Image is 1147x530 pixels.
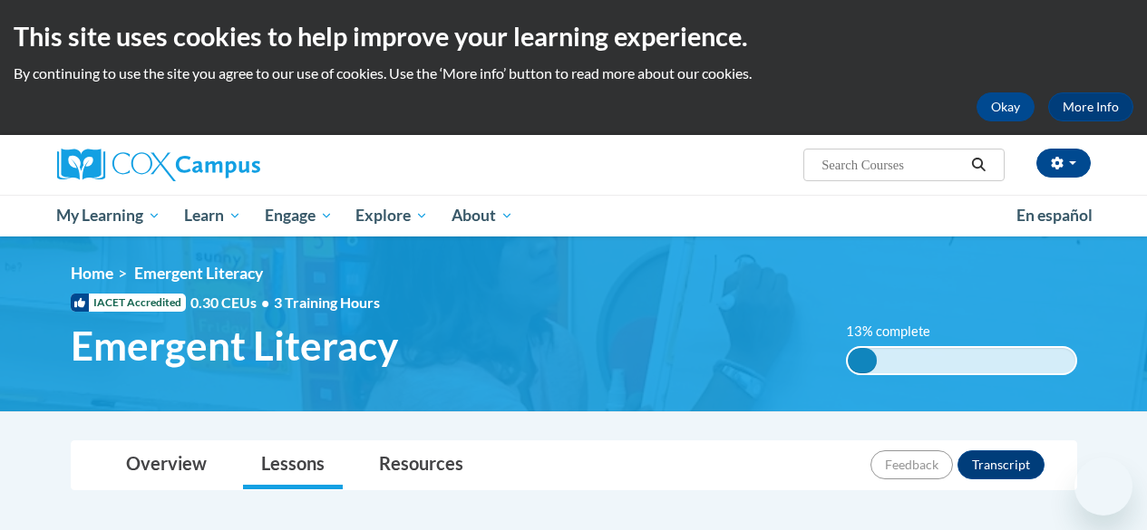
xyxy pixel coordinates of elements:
[355,205,428,226] span: Explore
[243,441,343,489] a: Lessons
[965,154,992,176] button: Search
[172,195,253,236] a: Learn
[1005,197,1104,235] a: En español
[1036,149,1091,178] button: Account Settings
[452,205,513,226] span: About
[361,441,481,489] a: Resources
[184,205,241,226] span: Learn
[190,293,274,313] span: 0.30 CEUs
[57,149,260,181] img: Cox Campus
[44,195,1104,236] div: Main menu
[1016,206,1093,225] span: En español
[957,450,1045,479] button: Transcript
[265,205,333,226] span: Engage
[14,18,1133,54] h2: This site uses cookies to help improve your learning experience.
[1048,92,1133,121] a: More Info
[57,149,384,181] a: Cox Campus
[56,205,160,226] span: My Learning
[14,63,1133,83] p: By continuing to use the site you agree to our use of cookies. Use the ‘More info’ button to read...
[134,264,263,283] span: Emergent Literacy
[848,348,878,373] div: 13% complete
[820,154,965,176] input: Search Courses
[45,195,173,236] a: My Learning
[71,294,186,312] span: IACET Accredited
[870,450,953,479] button: Feedback
[846,322,950,342] label: 13% complete
[344,195,440,236] a: Explore
[261,294,269,311] span: •
[274,294,380,311] span: 3 Training Hours
[108,441,225,489] a: Overview
[253,195,345,236] a: Engage
[1074,458,1132,516] iframe: Button to launch messaging window
[440,195,525,236] a: About
[977,92,1035,121] button: Okay
[71,264,113,283] a: Home
[71,322,398,370] span: Emergent Literacy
